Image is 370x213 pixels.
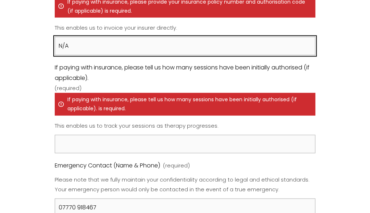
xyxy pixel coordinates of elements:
[163,161,190,171] span: (required)
[55,21,316,35] p: This enables us to invoice your insurer directly.
[55,93,316,115] p: If paying with insurance, please tell us how many sessions have been initially authorised (if app...
[55,63,316,84] span: If paying with insurance, please tell us how many sessions have been initially authorised (if app...
[55,84,82,93] span: (required)
[55,172,316,197] p: Please note that we fully maintain your confidentiality according to legal and ethical standards....
[55,161,160,171] span: Emergency Contact (Name & Phone)
[55,119,316,133] p: This enables us to track your sessions as therapy progresses.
